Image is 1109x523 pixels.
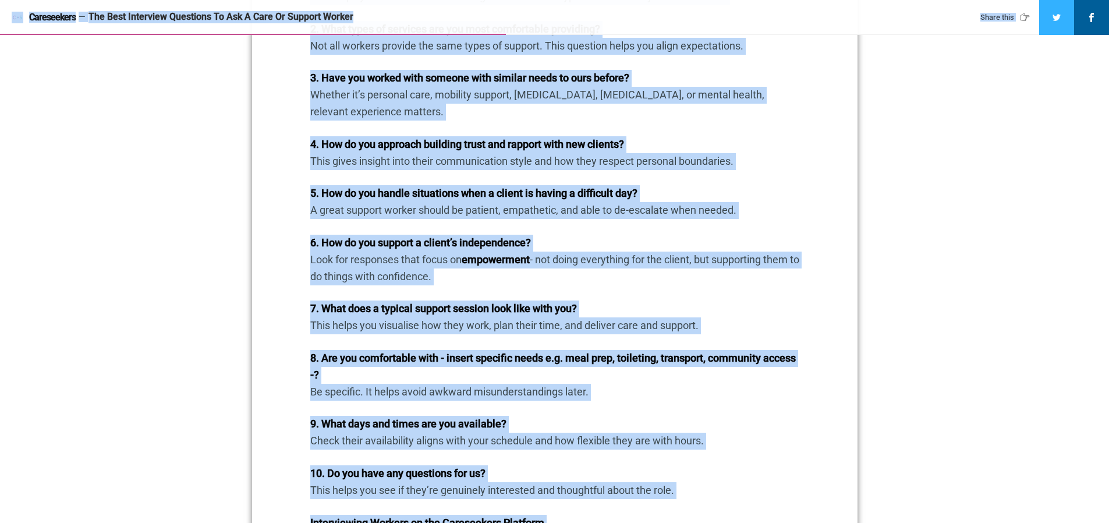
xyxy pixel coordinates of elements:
span: — [79,13,86,22]
p: Not all workers provide the same types of support. This question helps you align expectations. [310,21,799,55]
p: This gives insight into their communication style and how they respect personal boundaries. [310,136,799,170]
strong: 3. Have you worked with someone with similar needs to ours before? [310,72,629,84]
p: Be specific. It helps avoid awkward misunderstandings later. [310,350,799,400]
img: Careseekers icon [12,12,23,23]
p: This helps you see if they’re genuinely interested and thoughtful about the role. [310,465,799,499]
p: Check their availability aligns with your schedule and how flexible they are with hours. [310,416,799,450]
strong: 8. Are you comfortable with - insert specific needs e.g. meal prep, toileting, transport, communi... [310,352,796,381]
p: Whether it’s personal care, mobility support, [MEDICAL_DATA], [MEDICAL_DATA], or mental health, r... [310,70,799,120]
strong: 5. How do you handle situations when a client is having a difficult day? [310,187,637,199]
div: Share this [980,12,1033,23]
span: Careseekers [29,12,76,23]
strong: 9. What days and times are you available? [310,418,506,430]
strong: 7. What does a typical support session look like with you? [310,302,577,314]
strong: empowerment [462,253,530,266]
strong: 10. Do you have any questions for us? [310,467,486,479]
p: This helps you visualise how they work, plan their time, and deliver care and support. [310,301,799,334]
strong: 6. How do you support a client’s independence? [310,236,531,249]
strong: 4. How do you approach building trust and rapport with new clients? [310,138,624,150]
p: A great support worker should be patient, empathetic, and able to de-escalate when needed. [310,185,799,219]
a: Careseekers [12,12,76,23]
p: Look for responses that focus on - not doing everything for the client, but supporting them to do... [310,235,799,285]
div: The Best Interview Questions To Ask A Care Or Support Worker [88,11,958,23]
